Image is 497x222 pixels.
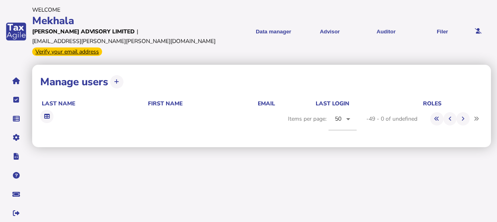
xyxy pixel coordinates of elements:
[32,47,102,56] div: Verify your email address
[421,99,483,108] th: roles
[366,115,417,123] div: -49 - 0 of undefined
[288,108,357,139] div: Items per page:
[335,115,342,123] span: 50
[32,6,228,14] div: Welcome
[475,29,482,34] i: Email needs to be verified
[8,148,25,165] button: Developer hub links
[32,28,135,35] div: [PERSON_NAME] Advisory Limited
[314,99,421,108] th: last login
[8,72,25,89] button: Home
[304,22,355,41] button: Shows a dropdown of VAT Advisor options
[110,75,123,88] button: Invite a user by email
[8,91,25,108] button: Tasks
[232,22,468,41] menu: navigate products
[361,22,411,41] button: Auditor
[8,110,25,127] button: Data manager
[137,28,138,35] div: |
[470,112,483,125] button: Last page
[32,14,228,28] div: Mekhala
[456,112,470,125] button: Next page
[8,129,25,146] button: Manage settings
[417,22,468,41] button: Filer
[248,22,299,41] button: Shows a dropdown of Data manager options
[8,205,25,222] button: Sign out
[8,167,25,184] button: Help pages
[146,99,256,108] th: first name
[8,186,25,203] button: Raise a support ticket
[444,112,457,125] button: Previous page
[329,108,357,139] mat-form-field: Change page size
[256,99,314,108] th: email
[40,99,146,108] th: last name
[32,37,216,45] div: [EMAIL_ADDRESS][PERSON_NAME][PERSON_NAME][DOMAIN_NAME]
[40,110,53,123] button: Export table data to Excel
[430,112,444,125] button: First page
[40,75,108,89] h1: Manage users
